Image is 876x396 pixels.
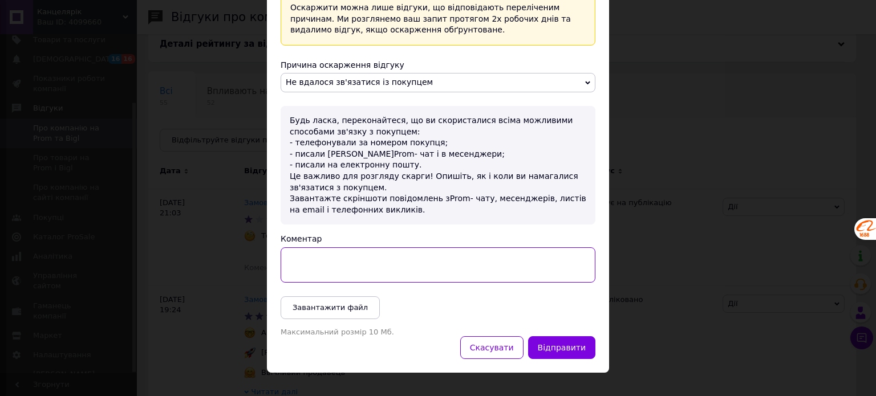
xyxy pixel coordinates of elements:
[281,328,452,336] p: Максимальний розмір 10 Мб.
[286,77,433,87] span: Не вдалося зв'язатися із покупцем
[281,296,380,319] button: Завантажити файл
[281,60,404,70] span: Причина оскарження відгуку
[293,303,368,312] span: Завантажити файл
[460,336,524,359] button: Скасувати
[281,234,322,243] label: Коментар
[528,336,595,359] button: Відправити
[281,106,595,224] div: Будь ласка, переконайтеся, що ви скористалися всіма можливими способами зв'язку з покупцем: - тел...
